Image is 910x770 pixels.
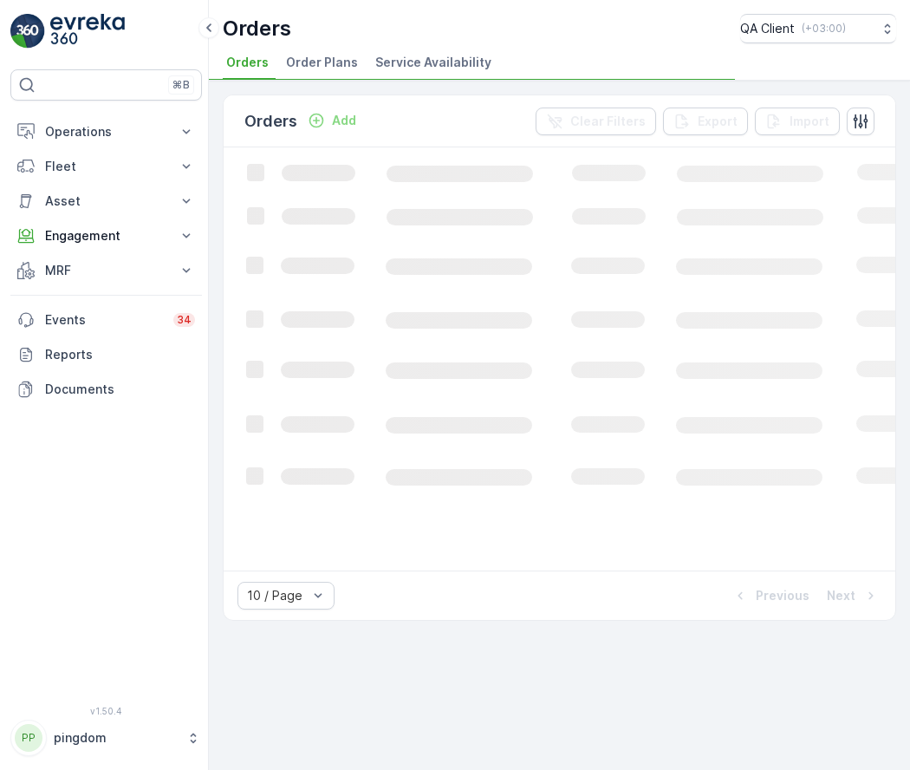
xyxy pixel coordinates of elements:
[10,706,202,716] span: v 1.50.4
[244,109,297,134] p: Orders
[226,54,269,71] span: Orders
[570,113,646,130] p: Clear Filters
[790,113,829,130] p: Import
[698,113,738,130] p: Export
[802,22,846,36] p: ( +03:00 )
[375,54,491,71] span: Service Availability
[10,372,202,407] a: Documents
[740,14,896,43] button: QA Client(+03:00)
[10,14,45,49] img: logo
[45,123,167,140] p: Operations
[10,303,202,337] a: Events34
[755,108,840,135] button: Import
[10,219,202,253] button: Engagement
[10,114,202,149] button: Operations
[45,192,167,210] p: Asset
[10,253,202,288] button: MRF
[45,346,195,363] p: Reports
[825,585,881,606] button: Next
[740,20,795,37] p: QA Client
[54,729,178,747] p: pingdom
[10,184,202,219] button: Asset
[730,585,811,606] button: Previous
[332,112,356,129] p: Add
[286,54,358,71] span: Order Plans
[177,313,192,327] p: 34
[15,724,42,752] div: PP
[301,110,363,131] button: Add
[172,78,190,92] p: ⌘B
[663,108,748,135] button: Export
[536,108,656,135] button: Clear Filters
[50,14,125,49] img: logo_light-DOdMpM7g.png
[10,149,202,184] button: Fleet
[45,311,163,329] p: Events
[45,381,195,398] p: Documents
[827,587,855,604] p: Next
[756,587,809,604] p: Previous
[45,158,167,175] p: Fleet
[45,227,167,245] p: Engagement
[45,262,167,279] p: MRF
[10,337,202,372] a: Reports
[10,720,202,756] button: PPpingdom
[223,15,291,42] p: Orders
